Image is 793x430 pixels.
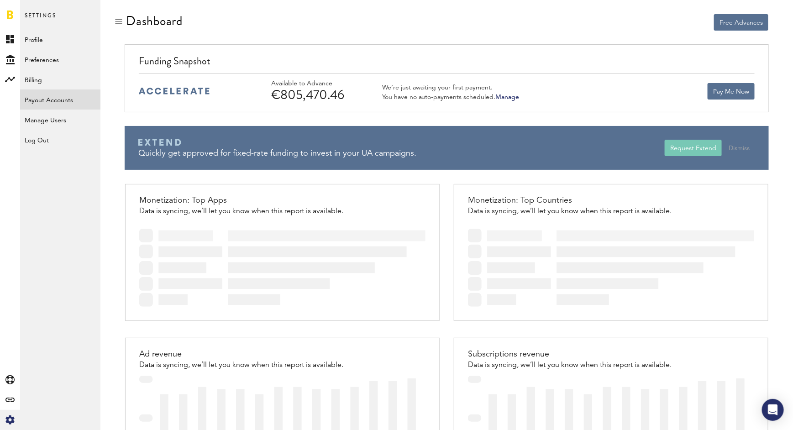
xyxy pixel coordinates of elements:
[139,361,343,369] div: Data is syncing, we’ll let you know when this report is available.
[496,94,520,100] a: Manage
[468,194,672,207] div: Monetization: Top Countries
[20,110,100,130] a: Manage Users
[271,80,358,88] div: Available to Advance
[138,139,181,146] img: Braavo Extend
[468,207,672,215] div: Data is syncing, we’ll let you know when this report is available.
[468,347,672,361] div: Subscriptions revenue
[139,54,755,73] div: Funding Snapshot
[20,69,100,89] a: Billing
[723,140,755,156] button: Dismiss
[20,130,100,146] div: Log Out
[67,6,100,15] span: Support
[20,49,100,69] a: Preferences
[665,140,722,156] button: Request Extend
[139,347,343,361] div: Ad revenue
[762,399,784,421] div: Open Intercom Messenger
[271,88,358,102] div: €805,470.46
[20,89,100,110] a: Payout Accounts
[382,84,520,92] div: We’re just awaiting your first payment.
[708,83,755,100] button: Pay Me Now
[139,88,210,94] img: accelerate-medium-blue-logo.svg
[468,229,754,307] img: horizontal-chart-stub.svg
[714,14,768,31] button: Free Advances
[25,10,56,29] span: Settings
[139,207,343,215] div: Data is syncing, we’ll let you know when this report is available.
[139,229,425,307] img: horizontal-chart-stub.svg
[138,148,665,159] div: Quickly get approved for fixed-rate funding to invest in your UA campaigns.
[20,29,100,49] a: Profile
[126,14,183,28] div: Dashboard
[139,194,343,207] div: Monetization: Top Apps
[382,93,520,101] div: You have no auto-payments scheduled.
[468,361,672,369] div: Data is syncing, we’ll let you know when this report is available.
